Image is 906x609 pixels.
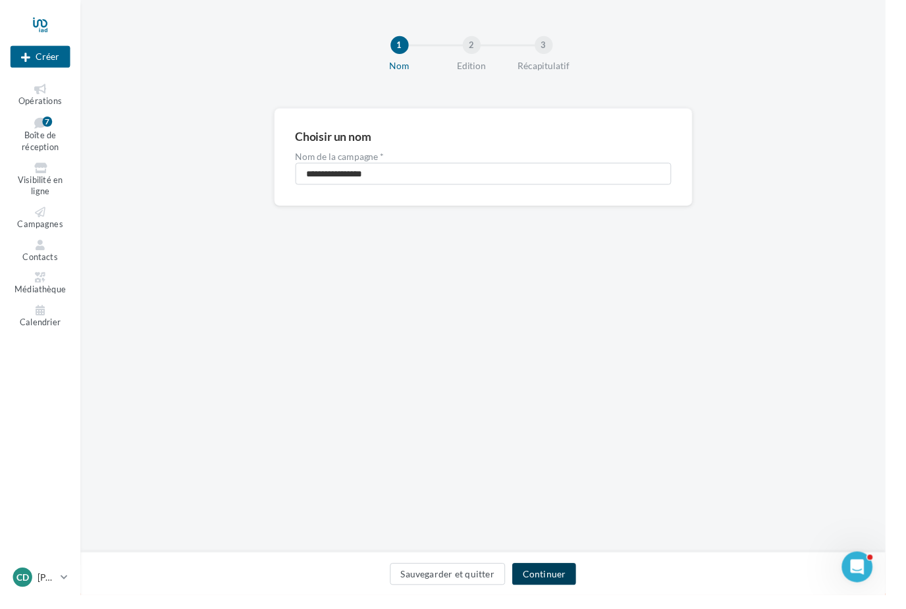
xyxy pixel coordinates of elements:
div: Nouvelle campagne [11,47,72,69]
span: Médiathèque [15,290,68,301]
div: 7 [43,119,53,130]
span: Calendrier [20,324,62,334]
button: Créer [11,47,72,69]
span: Cd [17,584,30,597]
div: 2 [473,37,492,55]
label: Nom de la campagne * [302,156,687,165]
span: Campagnes [18,224,65,234]
a: Cd [PERSON_NAME] [11,578,72,603]
iframe: Intercom live chat [861,564,893,596]
a: Boîte de réception7 [11,117,72,159]
div: Récapitulatif [514,61,599,74]
div: Edition [440,61,525,74]
a: Calendrier [11,309,72,338]
div: Choisir un nom [302,134,380,146]
div: Nom [367,61,451,74]
div: 1 [400,37,418,55]
span: Boîte de réception [22,133,60,156]
button: Continuer [524,576,589,598]
div: 3 [547,37,566,55]
a: Campagnes [11,209,72,238]
button: Sauvegarder et quitter [399,576,518,598]
span: Visibilité en ligne [18,178,64,201]
a: Opérations [11,83,72,111]
a: Contacts [11,243,72,271]
p: [PERSON_NAME] [38,584,57,597]
span: Opérations [19,97,63,108]
span: Contacts [23,257,59,268]
a: Médiathèque [11,276,72,304]
a: Visibilité en ligne [11,164,72,204]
